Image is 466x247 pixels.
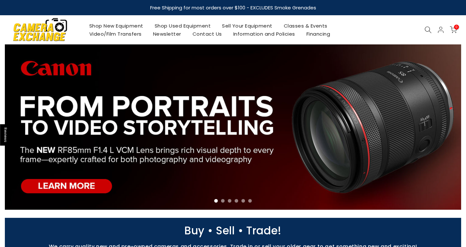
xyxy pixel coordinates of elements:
a: Newsletter [147,30,187,38]
span: 0 [454,25,459,29]
strong: Free Shipping for most orders over $100 - EXCLUDES Smoke Grenades [150,4,316,11]
li: Page dot 2 [221,199,225,203]
a: Video/Film Transfers [83,30,147,38]
a: Classes & Events [278,22,333,30]
a: Sell Your Equipment [216,22,278,30]
li: Page dot 3 [228,199,231,203]
a: Shop Used Equipment [149,22,216,30]
a: Financing [301,30,336,38]
li: Page dot 5 [241,199,245,203]
li: Page dot 1 [214,199,218,203]
p: Buy • Sell • Trade! [2,228,464,234]
li: Page dot 4 [235,199,238,203]
a: 0 [450,26,457,33]
a: Information and Policies [227,30,301,38]
li: Page dot 6 [248,199,252,203]
a: Shop New Equipment [83,22,149,30]
a: Contact Us [187,30,227,38]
